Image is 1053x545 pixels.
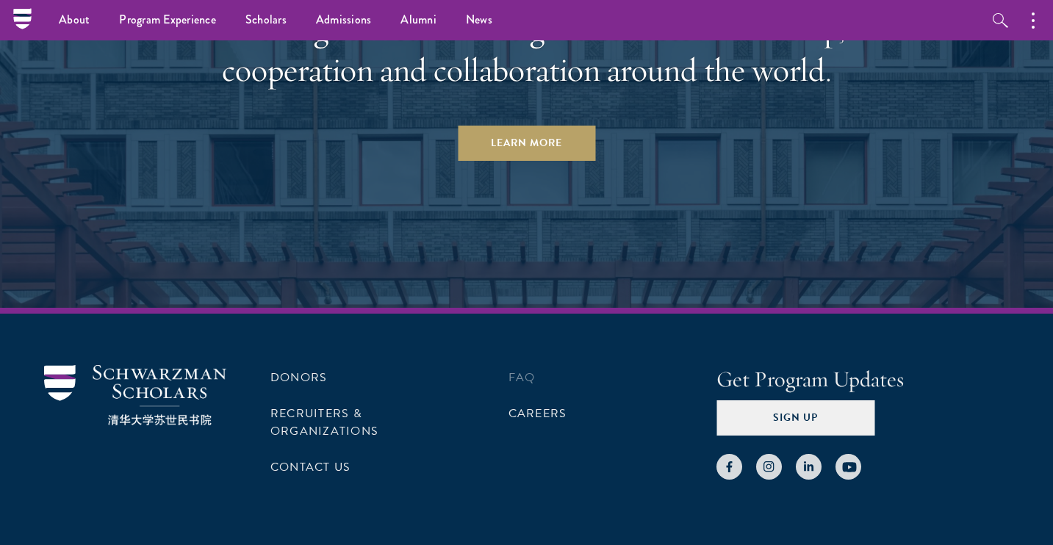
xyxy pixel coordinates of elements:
a: Contact Us [270,458,351,476]
a: Careers [508,405,567,422]
img: Schwarzman Scholars [44,365,226,426]
a: Donors [270,369,327,386]
a: Learn More [458,126,595,161]
a: FAQ [508,369,536,386]
a: Recruiters & Organizations [270,405,378,440]
h4: Get Program Updates [716,365,1009,394]
button: Sign Up [716,400,874,436]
